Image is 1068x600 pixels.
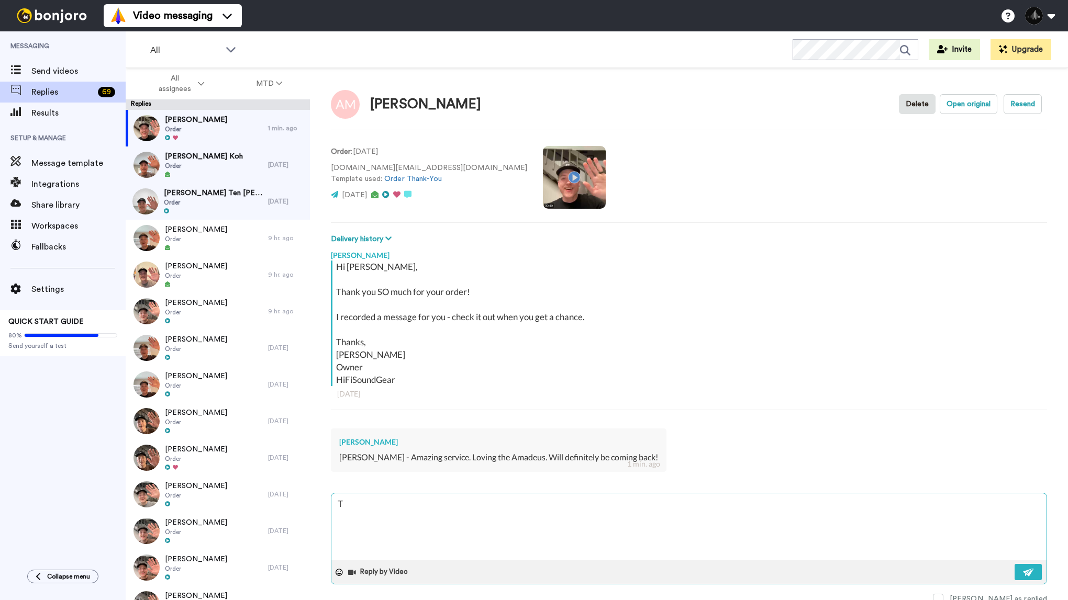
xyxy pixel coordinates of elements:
a: [PERSON_NAME]Order[DATE] [126,439,310,476]
button: Collapse menu [27,570,98,583]
span: [PERSON_NAME] [165,334,227,345]
img: c609487b-1e52-4cd2-94e5-3b99444145c2-thumb.jpg [133,225,160,251]
div: [DATE] [268,161,305,169]
button: Delivery history [331,233,395,245]
span: [PERSON_NAME] [165,115,227,125]
img: 2928f92d-d74f-4415-a4a2-640ce8c41eab-thumb.jpg [133,518,160,544]
img: f2902885-8206-4f2d-b54d-3b206e038dc3-thumb.jpg [133,481,160,507]
div: 1 min. ago [627,459,660,469]
img: 746daabd-ad06-4fa5-a617-14f5fb6fc0db-thumb.jpg [133,298,160,324]
span: Order [165,235,227,243]
span: Video messaging [133,8,213,23]
div: 69 [98,87,115,97]
span: [PERSON_NAME] [165,371,227,381]
span: [PERSON_NAME] [165,298,227,308]
span: Message template [31,157,126,169]
div: [DATE] [268,197,305,206]
span: Send videos [31,65,126,77]
div: Hi [PERSON_NAME], Thank you SO much for your order! I recorded a message for you - check it out w... [336,261,1044,386]
span: [PERSON_NAME] [165,444,227,455]
div: [PERSON_NAME] [339,437,658,447]
span: Fallbacks [31,241,126,253]
span: Order [165,455,227,463]
span: [PERSON_NAME] [165,481,227,491]
span: Order [165,308,227,316]
span: Share library [31,199,126,211]
button: Reply by Video [347,564,411,580]
strong: Order [331,148,351,155]
img: 31c3795a-7b6e-48de-86e0-4a352ca1e1ff-thumb.jpg [133,445,160,471]
textarea: T [331,493,1047,560]
span: [PERSON_NAME] [165,261,227,271]
span: [PERSON_NAME] [165,517,227,528]
span: Order [165,271,227,280]
span: [PERSON_NAME] [165,554,227,564]
a: [PERSON_NAME]Order9 hr. ago [126,256,310,293]
span: Order [165,381,227,390]
a: Order Thank-You [384,175,442,183]
div: [DATE] [268,454,305,462]
span: Order [165,345,227,353]
div: [DATE] [268,527,305,535]
span: [PERSON_NAME] [165,224,227,235]
span: [PERSON_NAME] [165,407,227,418]
img: bj-logo-header-white.svg [13,8,91,23]
button: Open original [940,94,997,114]
button: Delete [899,94,936,114]
p: : [DATE] [331,146,527,157]
a: [PERSON_NAME]Order1 min. ago [126,110,310,146]
img: Image of Alfonso Macias [331,90,360,119]
a: [PERSON_NAME]Order[DATE] [126,476,310,513]
a: [PERSON_NAME]Order[DATE] [126,549,310,586]
button: All assignees [128,69,230,98]
a: [PERSON_NAME]Order[DATE] [126,330,310,366]
span: Workspaces [31,220,126,232]
a: [PERSON_NAME] Ten [PERSON_NAME]Order[DATE] [126,183,310,220]
img: 4319020e-60e7-4c7b-918c-4ee3188010a2-thumb.jpg [133,152,160,178]
div: 9 hr. ago [268,307,305,315]
img: be5a1386-e2b9-4e16-a0e6-ce3a952d6068-thumb.jpg [132,188,159,214]
div: [PERSON_NAME] [331,245,1047,261]
img: 5dde7cf6-7749-4ce7-96a9-4399980536b5-thumb.jpg [133,371,160,398]
p: [DOMAIN_NAME][EMAIL_ADDRESS][DOMAIN_NAME] Template used: [331,163,527,185]
a: [PERSON_NAME]Order[DATE] [126,366,310,403]
span: Order [165,528,227,536]
span: Order [165,418,227,426]
div: [DATE] [268,380,305,389]
a: [PERSON_NAME]Order[DATE] [126,513,310,549]
div: [PERSON_NAME] [370,97,481,112]
span: Replies [31,86,94,98]
div: [DATE] [268,344,305,352]
button: Invite [929,39,980,60]
a: [PERSON_NAME] KohOrder[DATE] [126,146,310,183]
div: [PERSON_NAME] - Amazing service. Loving the Amadeus. Will definitely be coming back! [339,451,658,463]
a: [PERSON_NAME]Order[DATE] [126,403,310,439]
span: Order [165,125,227,133]
div: [DATE] [268,563,305,572]
img: 6b00fa5a-70a8-49df-b9e0-77524b61f451-thumb.jpg [133,115,160,141]
span: [PERSON_NAME] Ten [PERSON_NAME] [164,188,263,198]
span: All [150,44,220,56]
button: Upgrade [991,39,1051,60]
img: vm-color.svg [110,7,127,24]
img: 51f8a0ce-1114-4d81-bdcb-5214487e0620-thumb.jpg [133,408,160,434]
span: [DATE] [342,191,367,199]
div: 9 hr. ago [268,270,305,279]
button: Resend [1004,94,1042,114]
a: [PERSON_NAME]Order9 hr. ago [126,293,310,330]
button: MTD [230,74,308,93]
span: All assignees [153,73,196,94]
div: [DATE] [268,490,305,499]
span: QUICK START GUIDE [8,318,84,325]
a: [PERSON_NAME]Order9 hr. ago [126,220,310,256]
span: Order [165,162,243,170]
img: 045557f2-a6ee-427a-b252-e6a4ee5e83f7-thumb.jpg [133,554,160,581]
span: Send yourself a test [8,342,117,350]
span: Integrations [31,178,126,190]
span: [PERSON_NAME] Koh [165,151,243,162]
img: send-white.svg [1023,568,1034,576]
span: Order [164,198,263,207]
div: Replies [126,99,310,110]
div: [DATE] [337,389,1041,399]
